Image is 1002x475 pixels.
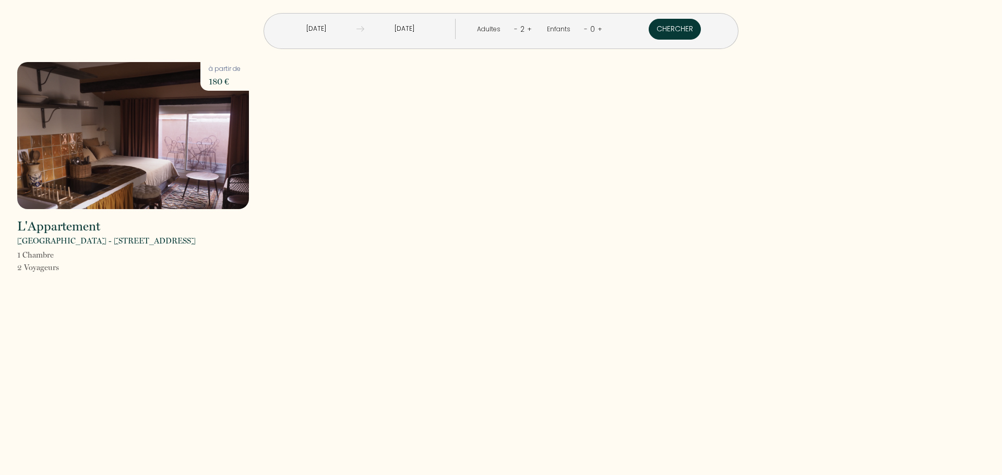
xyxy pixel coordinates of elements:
[514,24,518,34] a: -
[356,25,364,33] img: guests
[276,19,356,39] input: Arrivée
[17,220,100,233] h2: L'Appartement
[56,263,59,272] span: s
[598,24,602,34] a: +
[209,74,241,89] p: 180 €
[17,261,59,274] p: 2 Voyageur
[364,19,445,39] input: Départ
[649,19,701,40] button: Chercher
[17,249,59,261] p: 1 Chambre
[17,62,249,209] img: rental-image
[17,235,196,247] p: [GEOGRAPHIC_DATA] - [STREET_ADDRESS]
[477,25,504,34] div: Adultes
[588,21,598,38] div: 0
[547,25,574,34] div: Enfants
[584,24,588,34] a: -
[518,21,527,38] div: 2
[527,24,532,34] a: +
[209,64,241,74] p: à partir de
